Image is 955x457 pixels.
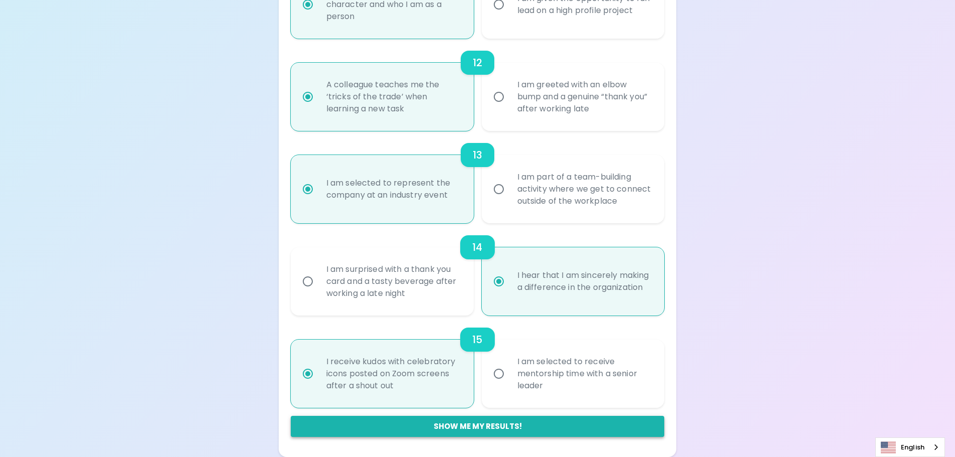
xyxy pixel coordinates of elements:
[318,251,468,312] div: I am surprised with a thank you card and a tasty beverage after working a late night
[876,438,944,456] a: English
[509,257,659,306] div: I hear that I am sincerely making a difference in the organization
[291,39,665,131] div: choice-group-check
[291,223,665,316] div: choice-group-check
[472,332,482,348] h6: 15
[291,416,665,437] button: Show me my results!
[875,437,945,457] aside: Language selected: English
[291,316,665,408] div: choice-group-check
[473,55,482,71] h6: 12
[875,437,945,457] div: Language
[318,165,468,213] div: I am selected to represent the company at an industry event
[472,239,482,255] h6: 14
[509,67,659,127] div: I am greeted with an elbow bump and a genuine “thank you” after working late
[509,344,659,404] div: I am selected to receive mentorship time with a senior leader
[473,147,482,163] h6: 13
[318,344,468,404] div: I receive kudos with celebratory icons posted on Zoom screens after a shout out
[509,159,659,219] div: I am part of a team-building activity where we get to connect outside of the workplace
[318,67,468,127] div: A colleague teaches me the ‘tricks of the trade’ when learning a new task
[291,131,665,223] div: choice-group-check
